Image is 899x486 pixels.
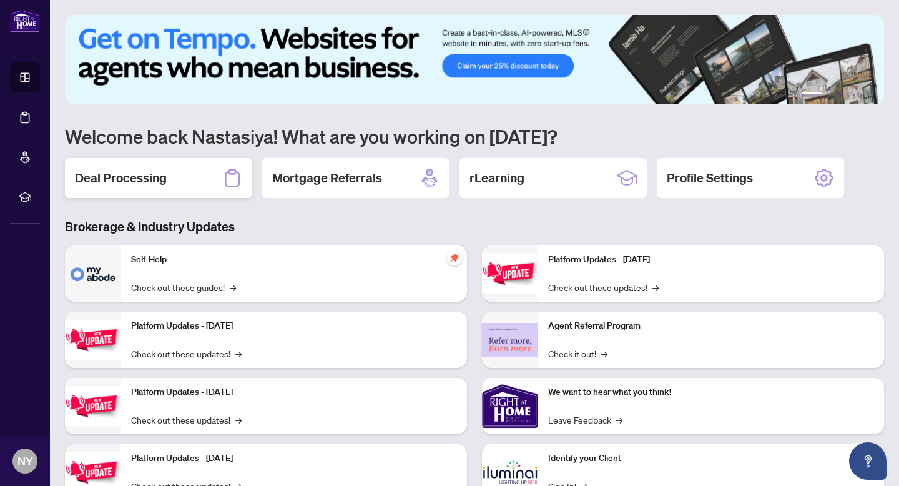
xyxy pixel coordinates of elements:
button: 2 [827,92,832,97]
h3: Brokerage & Industry Updates [65,218,884,236]
img: Self-Help [65,245,121,302]
a: Leave Feedback→ [548,413,622,427]
a: Check out these updates!→ [131,413,242,427]
img: Agent Referral Program [482,323,538,357]
span: → [601,347,607,360]
span: → [235,413,242,427]
p: Platform Updates - [DATE] [131,319,457,333]
h2: Mortgage Referrals [272,169,382,187]
button: 5 [857,92,862,97]
button: 1 [802,92,822,97]
button: 6 [867,92,872,97]
span: pushpin [447,250,462,265]
img: We want to hear what you think! [482,378,538,434]
img: Platform Updates - July 21, 2025 [65,386,121,425]
img: Platform Updates - September 16, 2025 [65,320,121,359]
img: Slide 0 [65,15,884,104]
button: 4 [847,92,852,97]
span: → [652,280,659,294]
button: 3 [837,92,842,97]
h2: rLearning [469,169,524,187]
a: Check out these updates!→ [131,347,242,360]
p: Platform Updates - [DATE] [548,253,874,267]
p: Agent Referral Program [548,319,874,333]
img: Platform Updates - June 23, 2025 [482,254,538,293]
p: Platform Updates - [DATE] [131,385,457,399]
p: Identify your Client [548,452,874,465]
span: → [235,347,242,360]
a: Check out these guides!→ [131,280,236,294]
a: Check out these updates!→ [548,280,659,294]
h2: Deal Processing [75,169,167,187]
span: NY [17,452,33,470]
span: → [616,413,622,427]
span: → [230,280,236,294]
p: Platform Updates - [DATE] [131,452,457,465]
h1: Welcome back Nastasiya! What are you working on [DATE]? [65,124,884,148]
img: logo [10,9,40,32]
p: We want to hear what you think! [548,385,874,399]
p: Self-Help [131,253,457,267]
h2: Profile Settings [667,169,753,187]
a: Check it out!→ [548,347,607,360]
button: Open asap [849,442,887,480]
